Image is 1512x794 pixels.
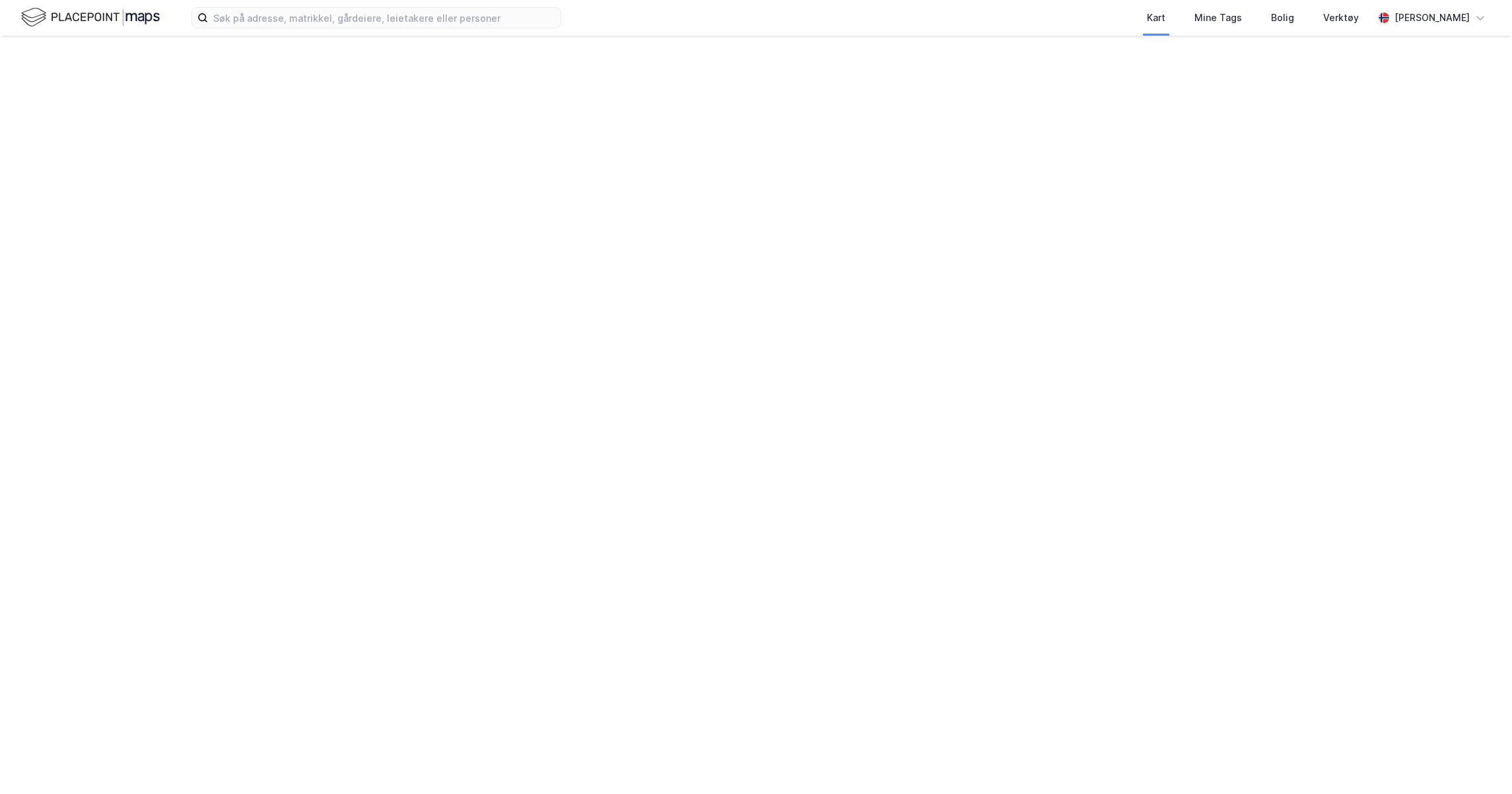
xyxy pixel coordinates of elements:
[1446,731,1512,794] iframe: Chat Widget
[1323,10,1359,26] div: Verktøy
[21,6,160,29] img: logo.f888ab2527a4732fd821a326f86c7f29.svg
[1147,10,1165,26] div: Kart
[1394,10,1470,26] div: [PERSON_NAME]
[208,8,561,28] input: Søk på adresse, matrikkel, gårdeiere, leietakere eller personer
[1194,10,1242,26] div: Mine Tags
[1271,10,1294,26] div: Bolig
